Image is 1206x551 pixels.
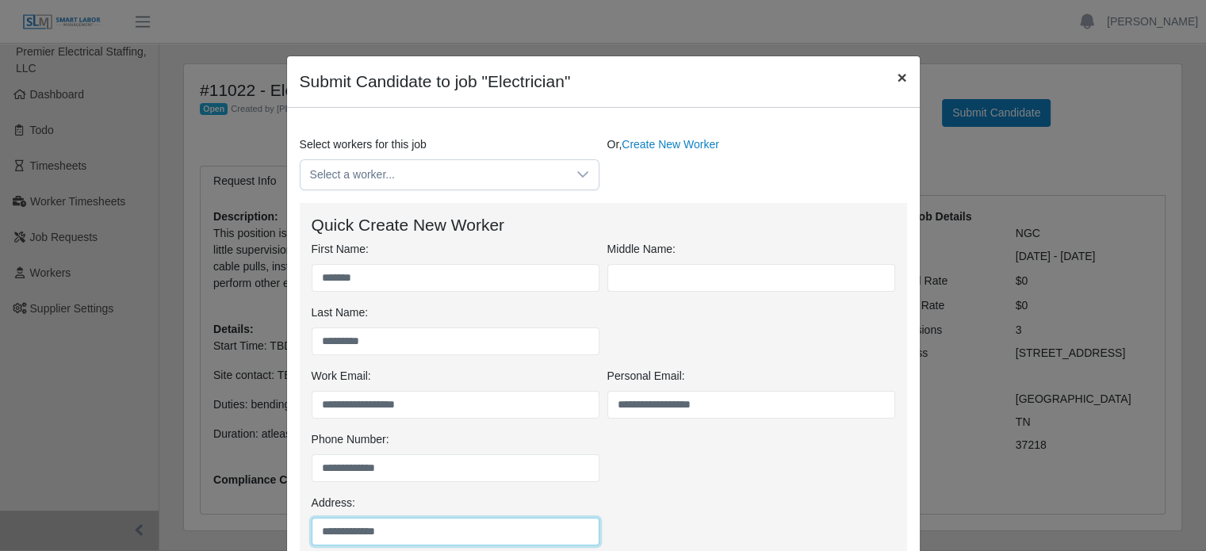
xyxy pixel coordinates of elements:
label: Address: [312,495,355,511]
div: Or, [603,136,911,190]
label: Last Name: [312,304,369,321]
label: Work Email: [312,368,371,385]
span: × [897,68,906,86]
body: Rich Text Area. Press ALT-0 for help. [13,13,592,30]
h4: Quick Create New Worker [312,215,895,235]
label: Personal Email: [607,368,685,385]
button: Close [884,56,919,98]
a: Create New Worker [622,138,719,151]
h4: Submit Candidate to job "Electrician" [300,69,571,94]
label: Middle Name: [607,241,676,258]
span: Select a worker... [301,160,567,189]
label: First Name: [312,241,369,258]
label: Phone Number: [312,431,389,448]
label: Select workers for this job [300,136,427,153]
